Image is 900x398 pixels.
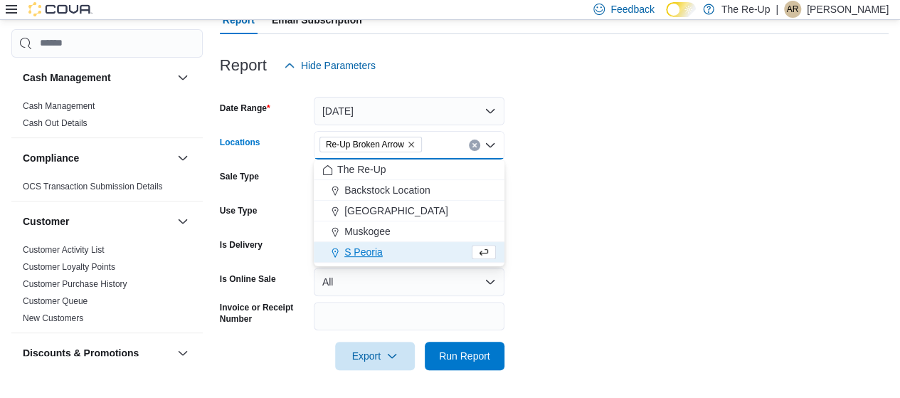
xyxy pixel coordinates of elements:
[174,345,191,362] button: Discounts & Promotions
[784,1,801,18] div: Aaron Remington
[787,1,799,18] span: AR
[344,245,383,259] span: S Peoria
[326,137,404,152] span: Re-Up Broken Arrow
[23,70,171,85] button: Cash Management
[23,296,88,306] a: Customer Queue
[23,182,163,192] a: OCS Transaction Submission Details
[23,151,79,165] h3: Compliance
[23,117,88,129] span: Cash Out Details
[174,69,191,86] button: Cash Management
[301,58,376,73] span: Hide Parameters
[610,2,654,16] span: Feedback
[337,162,386,177] span: The Re-Up
[23,346,171,360] button: Discounts & Promotions
[439,349,490,363] span: Run Report
[344,204,448,218] span: [GEOGRAPHIC_DATA]
[314,268,504,296] button: All
[314,221,504,242] button: Muskogee
[666,2,696,17] input: Dark Mode
[23,313,83,323] a: New Customers
[314,159,504,180] button: The Re-Up
[23,295,88,307] span: Customer Queue
[23,151,171,165] button: Compliance
[23,101,95,111] a: Cash Management
[11,178,203,201] div: Compliance
[775,1,778,18] p: |
[344,342,406,370] span: Export
[220,239,263,251] label: Is Delivery
[220,171,259,182] label: Sale Type
[319,137,422,152] span: Re-Up Broken Arrow
[469,140,480,151] button: Clear input
[666,17,667,18] span: Dark Mode
[23,261,115,273] span: Customer Loyalty Points
[344,224,391,239] span: Muskogee
[174,213,191,230] button: Customer
[335,342,415,370] button: Export
[407,140,415,149] button: Remove Re-Up Broken Arrow from selection in this group
[23,100,95,112] span: Cash Management
[11,241,203,332] div: Customer
[272,6,362,34] span: Email Subscription
[807,1,889,18] p: [PERSON_NAME]
[23,313,83,324] span: New Customers
[278,51,381,80] button: Hide Parameters
[721,1,770,18] p: The Re-Up
[314,97,504,125] button: [DATE]
[220,103,270,114] label: Date Range
[23,279,127,289] a: Customer Purchase History
[23,214,69,229] h3: Customer
[23,245,105,255] a: Customer Activity List
[314,180,504,201] button: Backstock Location
[485,140,496,151] button: Close list of options
[344,183,430,197] span: Backstock Location
[220,302,308,325] label: Invoice or Receipt Number
[223,6,255,34] span: Report
[23,244,105,256] span: Customer Activity List
[23,214,171,229] button: Customer
[220,137,260,148] label: Locations
[314,242,504,263] button: S Peoria
[23,181,163,192] span: OCS Transaction Submission Details
[314,159,504,263] div: Choose from the following options
[174,150,191,167] button: Compliance
[28,2,92,16] img: Cova
[23,70,111,85] h3: Cash Management
[23,118,88,128] a: Cash Out Details
[23,346,139,360] h3: Discounts & Promotions
[425,342,504,370] button: Run Report
[220,205,257,216] label: Use Type
[220,57,267,74] h3: Report
[220,273,276,285] label: Is Online Sale
[23,278,127,290] span: Customer Purchase History
[314,201,504,221] button: [GEOGRAPHIC_DATA]
[11,98,203,137] div: Cash Management
[23,262,115,272] a: Customer Loyalty Points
